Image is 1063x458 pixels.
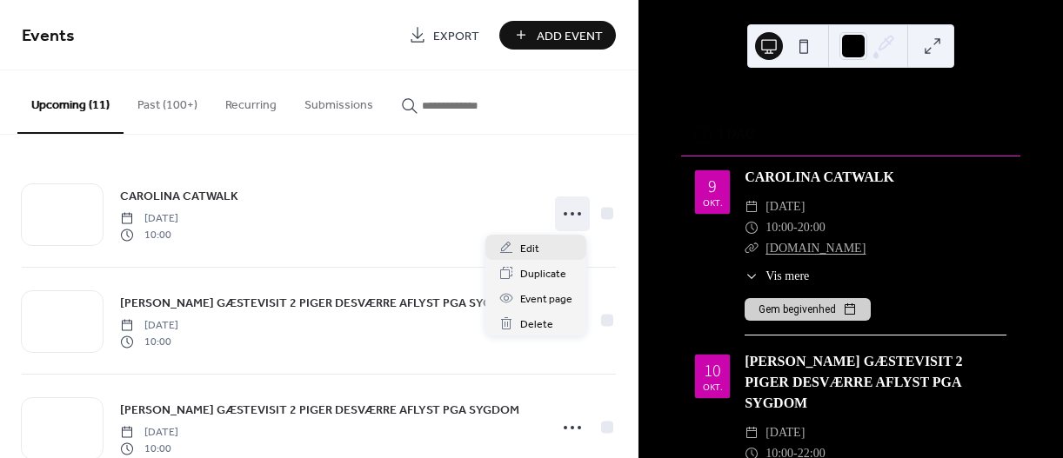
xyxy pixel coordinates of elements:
div: okt. [703,198,723,207]
span: 10:00 [120,441,178,456]
div: okt. [703,382,723,391]
div: VAGTPLAN [681,93,1020,114]
a: [DOMAIN_NAME] [765,242,866,255]
button: ​Vis mere [745,267,809,285]
div: ​ [745,238,759,259]
span: Add Event [537,27,603,45]
span: Export [433,27,479,45]
span: 10:00 [120,227,178,242]
button: Past (100+) [124,70,211,132]
span: [PERSON_NAME] GÆSTEVISIT 2 PIGER DESVÆRRE AFLYST PGA SYGDOM [120,402,519,420]
div: ​ [745,196,759,217]
a: Export [396,21,492,50]
span: 20:00 [798,217,826,238]
div: 9 [708,177,717,195]
a: [PERSON_NAME] GÆSTEVISIT 2 PIGER DESVÆRRE AFLYST PGA SYGDOM [745,354,962,410]
a: [PERSON_NAME] GÆSTEVISIT 2 PIGER DESVÆRRE AFLYST PGA SYGDOM [120,293,519,313]
div: ​ [745,267,759,285]
button: Upcoming (11) [17,70,124,134]
span: [DATE] [765,196,805,217]
span: 10:00 [120,334,178,349]
span: Duplicate [520,265,566,283]
span: [DATE] [765,422,805,443]
button: Gem begivenhed [745,298,871,321]
div: ​ [745,422,759,443]
span: Events [22,19,75,53]
a: [PERSON_NAME] GÆSTEVISIT 2 PIGER DESVÆRRE AFLYST PGA SYGDOM [120,400,519,420]
span: Edit [520,240,539,258]
span: Event page [520,290,572,309]
span: CAROLINA CATWALK [120,188,238,206]
button: Add Event [499,21,616,50]
span: [DATE] [120,425,178,441]
span: - [793,217,798,238]
span: [DATE] [120,318,178,334]
span: 10:00 [765,217,793,238]
span: Vis mere [765,267,809,285]
span: Delete [520,315,553,334]
span: [PERSON_NAME] GÆSTEVISIT 2 PIGER DESVÆRRE AFLYST PGA SYGDOM [120,295,519,313]
button: Recurring [211,70,291,132]
span: [DATE] [120,211,178,227]
button: Submissions [291,70,387,132]
a: CAROLINA CATWALK [120,186,238,206]
div: 10 [705,362,721,379]
div: ​ [745,217,759,238]
a: CAROLINA CATWALK [745,169,894,184]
